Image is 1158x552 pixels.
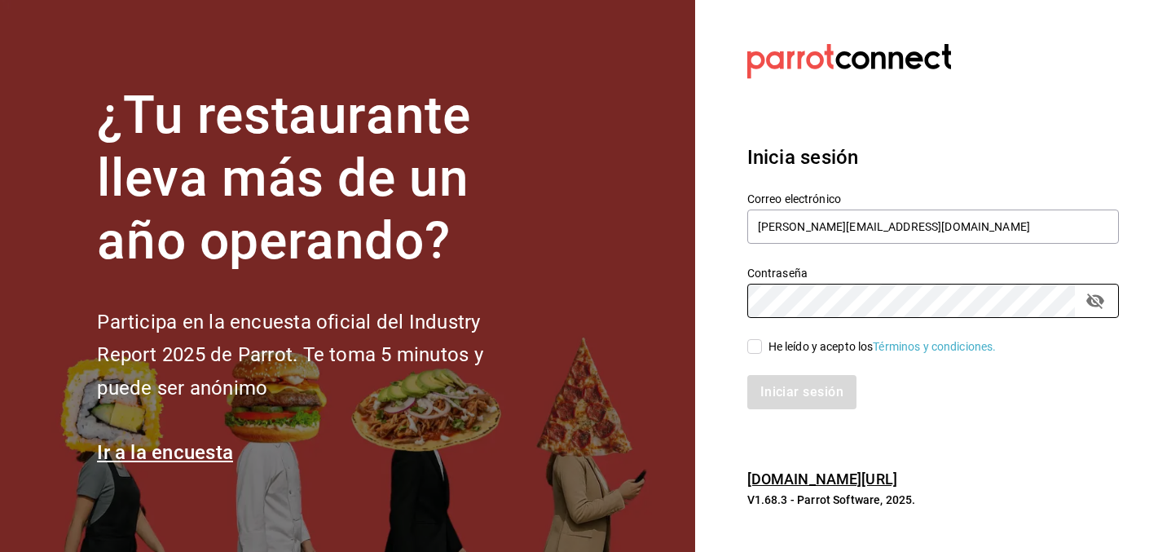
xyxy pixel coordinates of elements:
input: Ingresa tu correo electrónico [747,210,1119,244]
h3: Inicia sesión [747,143,1119,172]
p: V1.68.3 - Parrot Software, 2025. [747,492,1119,508]
button: passwordField [1081,287,1109,315]
a: Ir a la encuesta [97,441,233,464]
label: Contraseña [747,267,1119,279]
label: Correo electrónico [747,193,1119,205]
h2: Participa en la encuesta oficial del Industry Report 2025 de Parrot. Te toma 5 minutos y puede se... [97,306,537,405]
a: Términos y condiciones. [873,340,996,353]
div: He leído y acepto los [768,338,997,355]
a: [DOMAIN_NAME][URL] [747,470,897,488]
h1: ¿Tu restaurante lleva más de un año operando? [97,85,537,272]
